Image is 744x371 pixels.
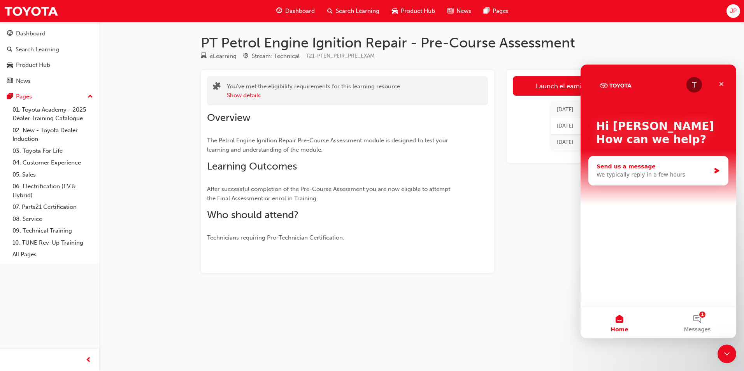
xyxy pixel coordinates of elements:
[207,234,344,241] span: Technicians requiring Pro-Technician Certification.
[201,34,643,51] h1: PT Petrol Engine Ignition Repair - Pre-Course Assessment
[321,3,386,19] a: search-iconSearch Learning
[9,237,96,249] a: 10. TUNE Rev-Up Training
[16,29,46,38] div: Dashboard
[16,61,50,70] div: Product Hub
[9,104,96,124] a: 01. Toyota Academy - 2025 Dealer Training Catalogue
[3,42,96,57] a: Search Learning
[3,26,96,41] a: Dashboard
[306,52,375,59] span: Learning resource code
[16,92,32,101] div: Pages
[392,6,398,16] span: car-icon
[493,7,509,16] span: Pages
[513,76,637,96] a: Launch eLearning module
[9,124,96,145] a: 02. New - Toyota Dealer Induction
[16,77,31,86] div: News
[9,145,96,157] a: 03. Toyota For Life
[207,185,452,202] span: After successful completion of the Pre-Course Assessment you are now eligible to attempt the Fina...
[401,7,435,16] span: Product Hub
[7,62,13,69] span: car-icon
[201,51,237,61] div: Type
[213,83,221,92] span: puzzle-icon
[9,180,96,201] a: 06. Electrification (EV & Hybrid)
[207,137,450,153] span: The Petrol Engine Ignition Repair Pre-Course Assessment module is designed to test your learning ...
[447,6,453,16] span: news-icon
[7,78,13,85] span: news-icon
[88,92,93,102] span: up-icon
[276,6,282,16] span: guage-icon
[557,105,573,114] div: Thu Jul 17 2025 16:09:53 GMT+1000 (Australian Eastern Standard Time)
[581,65,736,338] iframe: Intercom live chat
[327,6,333,16] span: search-icon
[456,7,471,16] span: News
[207,160,297,172] span: Learning Outcomes
[4,2,58,20] img: Trak
[7,30,13,37] span: guage-icon
[9,248,96,261] a: All Pages
[7,93,13,100] span: pages-icon
[227,82,402,100] div: You've met the eligibility requirements for this learning resource.
[7,46,12,53] span: search-icon
[243,53,249,60] span: target-icon
[557,122,573,131] div: Thu Jul 17 2025 16:09:52 GMT+1000 (Australian Eastern Standard Time)
[9,225,96,237] a: 09. Technical Training
[9,201,96,213] a: 07. Parts21 Certification
[3,74,96,88] a: News
[243,51,300,61] div: Stream
[207,112,251,124] span: Overview
[252,52,300,61] div: Stream: Technical
[3,89,96,104] button: Pages
[270,3,321,19] a: guage-iconDashboard
[730,7,737,16] span: JP
[285,7,315,16] span: Dashboard
[9,169,96,181] a: 05. Sales
[441,3,477,19] a: news-iconNews
[16,45,59,54] div: Search Learning
[9,213,96,225] a: 08. Service
[726,4,740,18] button: JP
[477,3,515,19] a: pages-iconPages
[386,3,441,19] a: car-iconProduct Hub
[484,6,490,16] span: pages-icon
[227,91,261,100] button: Show details
[3,25,96,89] button: DashboardSearch LearningProduct HubNews
[207,209,298,221] span: Who should attend?
[201,53,207,60] span: learningResourceType_ELEARNING-icon
[210,52,237,61] div: eLearning
[86,355,91,365] span: prev-icon
[557,138,573,147] div: Thu Jul 17 2025 15:42:48 GMT+1000 (Australian Eastern Standard Time)
[718,345,736,363] iframe: Intercom live chat
[3,58,96,72] a: Product Hub
[9,157,96,169] a: 04. Customer Experience
[336,7,379,16] span: Search Learning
